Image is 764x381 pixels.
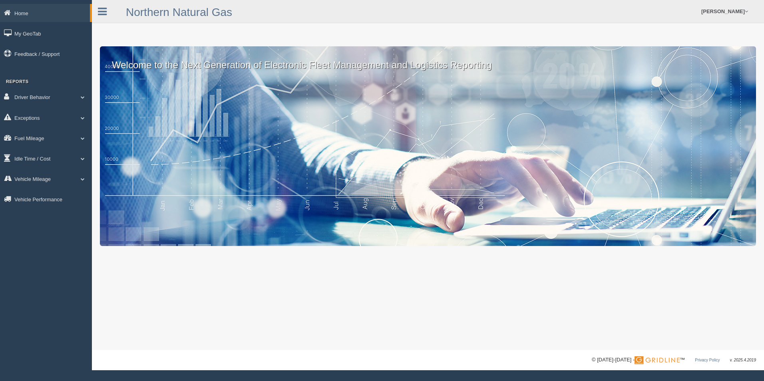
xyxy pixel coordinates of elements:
[592,356,756,364] div: © [DATE]-[DATE] - ™
[100,46,756,72] p: Welcome to the Next Generation of Electronic Fleet Management and Logistics Reporting
[730,358,756,362] span: v. 2025.4.2019
[126,6,232,18] a: Northern Natural Gas
[695,358,720,362] a: Privacy Policy
[635,356,680,364] img: Gridline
